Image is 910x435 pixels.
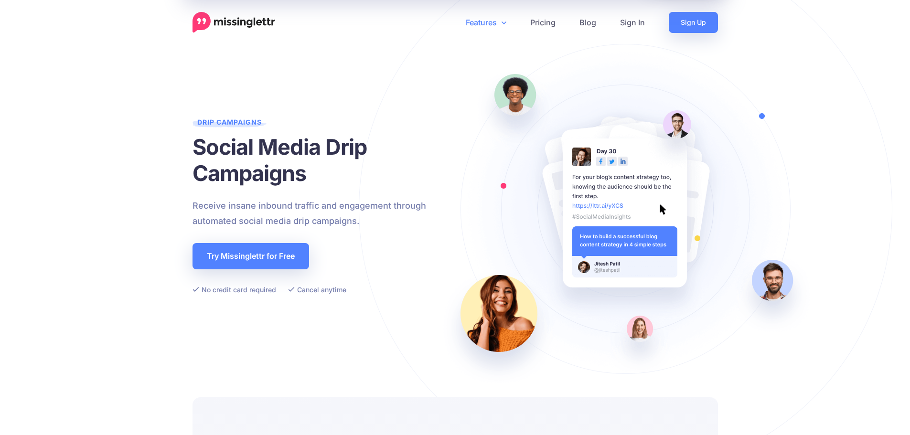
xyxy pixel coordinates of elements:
[193,243,309,269] a: Try Missinglettr for Free
[193,118,267,131] span: Drip Campaigns
[567,12,608,33] a: Blog
[518,12,567,33] a: Pricing
[454,12,518,33] a: Features
[193,198,462,229] p: Receive insane inbound traffic and engagement through automated social media drip campaigns.
[669,12,718,33] a: Sign Up
[193,134,462,186] h1: Social Media Drip Campaigns
[288,284,346,296] li: Cancel anytime
[193,12,275,33] a: Home
[193,284,276,296] li: No credit card required
[608,12,657,33] a: Sign In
